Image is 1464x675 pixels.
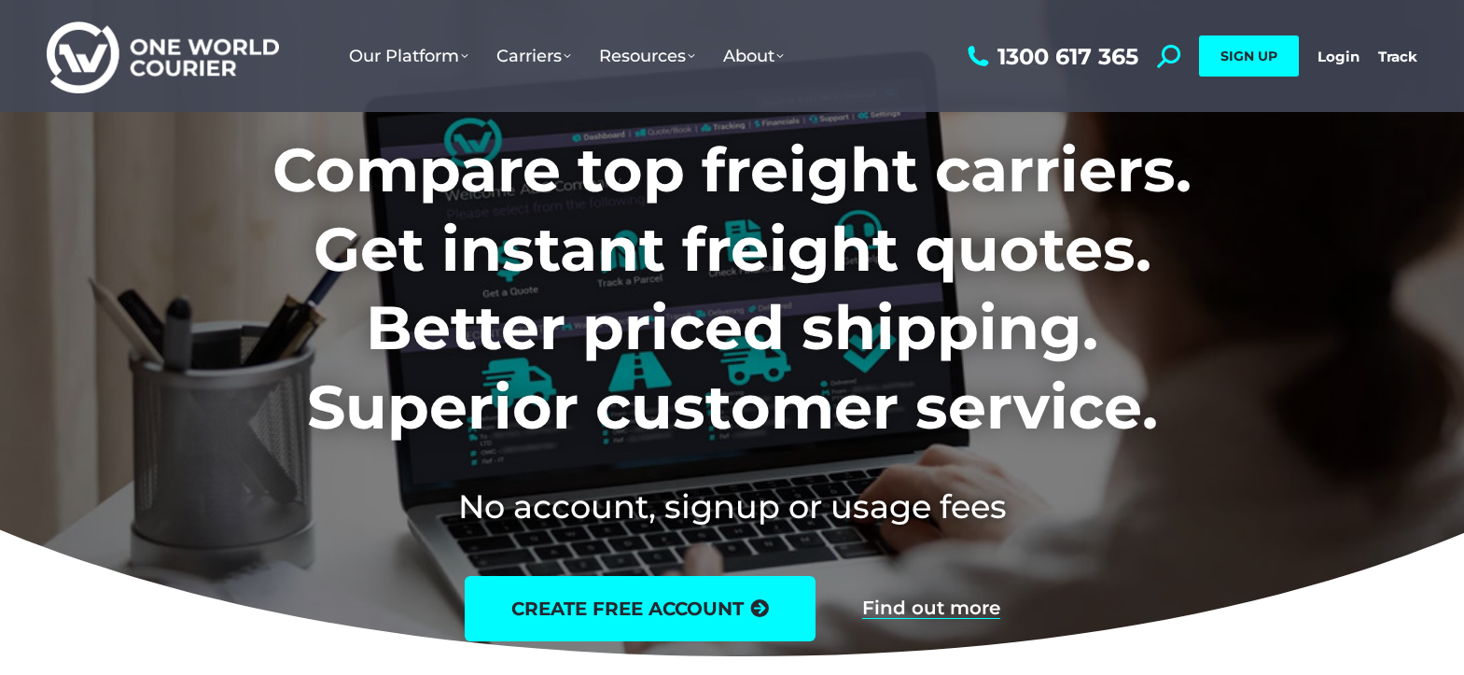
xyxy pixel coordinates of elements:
[496,46,571,66] span: Carriers
[723,46,784,66] span: About
[1318,48,1359,65] a: Login
[349,46,468,66] span: Our Platform
[1199,35,1299,77] a: SIGN UP
[335,27,482,85] a: Our Platform
[1220,48,1277,64] span: SIGN UP
[47,19,279,94] img: One World Courier
[1378,48,1417,65] a: Track
[585,27,709,85] a: Resources
[482,27,585,85] a: Carriers
[709,27,798,85] a: About
[149,131,1315,446] h1: Compare top freight carriers. Get instant freight quotes. Better priced shipping. Superior custom...
[862,598,1000,619] a: Find out more
[963,45,1138,68] a: 1300 617 365
[599,46,695,66] span: Resources
[465,576,816,641] a: create free account
[149,484,1315,529] h2: No account, signup or usage fees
